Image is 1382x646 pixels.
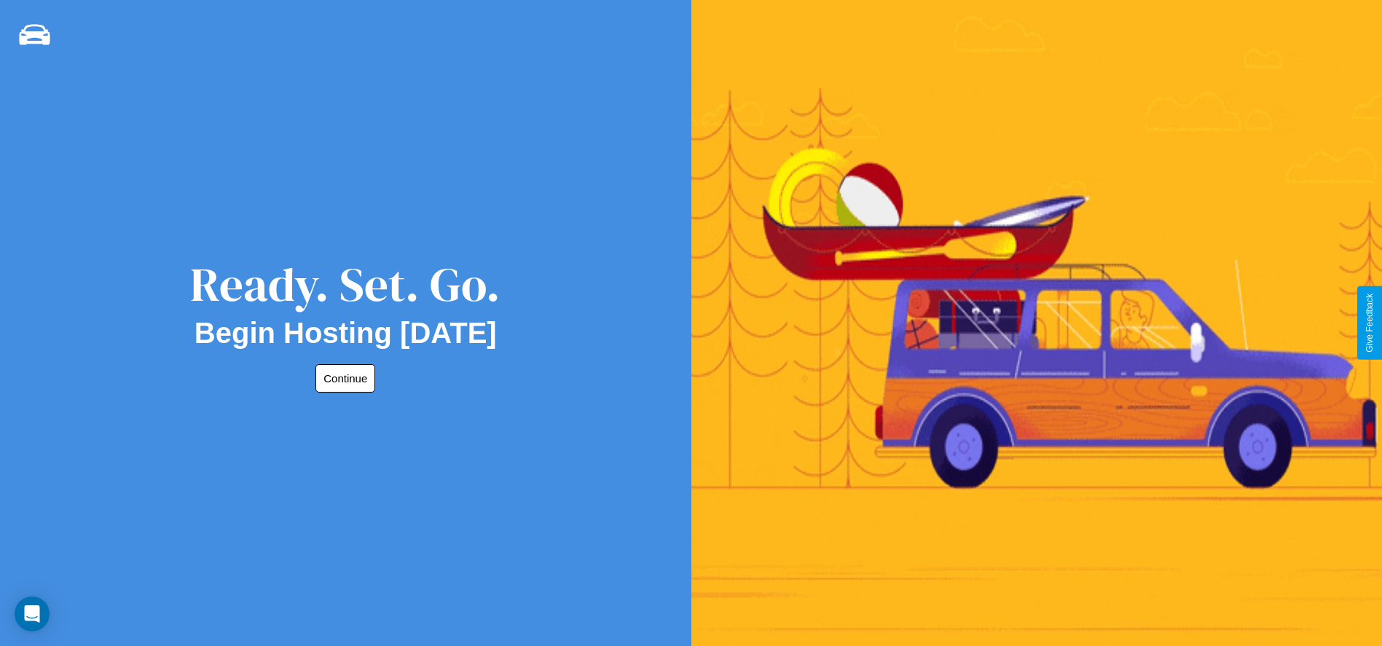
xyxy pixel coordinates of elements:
[195,317,497,350] h2: Begin Hosting [DATE]
[190,252,500,317] div: Ready. Set. Go.
[315,364,375,393] button: Continue
[1365,294,1375,352] div: Give Feedback
[15,596,50,631] div: Open Intercom Messenger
